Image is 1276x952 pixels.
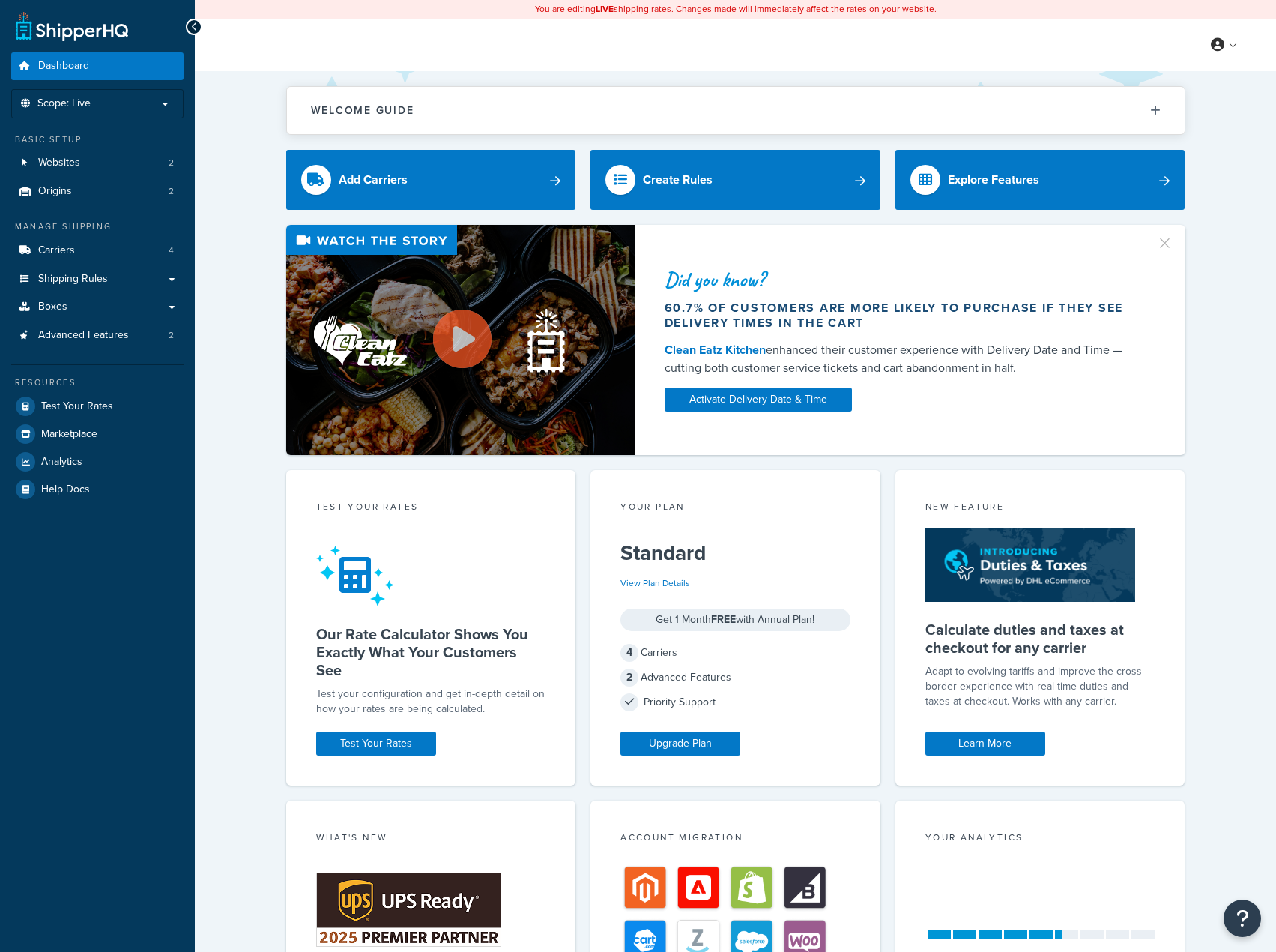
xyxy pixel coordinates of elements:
[11,237,184,265] li: Carriers
[287,87,1185,134] button: Welcome Guide
[620,642,850,663] div: Carriers
[620,576,690,590] a: View Plan Details
[11,448,184,475] a: Analytics
[169,185,174,198] span: 2
[620,667,850,688] div: Advanced Features
[38,60,89,73] span: Dashboard
[41,483,90,496] span: Help Docs
[590,150,880,210] a: Create Rules
[11,178,184,205] li: Origins
[169,329,174,342] span: 2
[11,149,184,177] a: Websites2
[316,687,546,717] div: Test your configuration and get in-depth detail on how your rates are being calculated.
[620,692,850,713] div: Priority Support
[316,625,546,679] h5: Our Rate Calculator Shows You Exactly What Your Customers See
[665,301,1138,331] div: 60.7% of customers are more likely to purchase if they see delivery times in the cart
[38,244,75,257] span: Carriers
[11,376,184,389] div: Resources
[11,322,184,349] a: Advanced Features2
[620,500,850,517] div: Your Plan
[620,831,850,848] div: Account Migration
[316,500,546,517] div: Test your rates
[41,428,97,441] span: Marketplace
[41,456,82,469] span: Analytics
[711,612,736,627] strong: FREE
[11,476,184,503] a: Help Docs
[665,388,852,412] a: Activate Delivery Date & Time
[1224,900,1261,937] button: Open Resource Center
[11,421,184,448] a: Marketplace
[11,133,184,146] div: Basic Setup
[169,244,174,257] span: 4
[925,621,1155,657] h5: Calculate duties and taxes at checkout for any carrier
[38,185,72,198] span: Origins
[620,609,850,631] div: Get 1 Month with Annual Plan!
[620,541,850,565] h5: Standard
[38,157,80,169] span: Websites
[41,400,113,413] span: Test Your Rates
[37,97,91,110] span: Scope: Live
[11,293,184,321] a: Boxes
[948,169,1039,190] div: Explore Features
[11,393,184,420] a: Test Your Rates
[925,831,1155,848] div: Your Analytics
[620,644,638,662] span: 4
[925,500,1155,517] div: New Feature
[286,150,576,210] a: Add Carriers
[925,732,1045,756] a: Learn More
[286,225,635,455] img: Video thumbnail
[11,149,184,177] li: Websites
[339,169,408,190] div: Add Carriers
[11,220,184,233] div: Manage Shipping
[620,669,638,687] span: 2
[925,664,1155,709] p: Adapt to evolving tariffs and improve the cross-border experience with real-time duties and taxes...
[169,157,174,169] span: 2
[38,329,129,342] span: Advanced Features
[316,732,436,756] a: Test Your Rates
[643,169,713,190] div: Create Rules
[38,273,108,286] span: Shipping Rules
[11,237,184,265] a: Carriers4
[38,301,67,313] span: Boxes
[665,269,1138,290] div: Did you know?
[316,831,546,848] div: What's New
[11,322,184,349] li: Advanced Features
[665,341,766,358] a: Clean Eatz Kitchen
[311,105,414,116] h2: Welcome Guide
[895,150,1185,210] a: Explore Features
[11,178,184,205] a: Origins2
[665,341,1138,377] div: enhanced their customer experience with Delivery Date and Time — cutting both customer service ti...
[596,2,614,16] b: LIVE
[11,52,184,80] a: Dashboard
[620,732,740,756] a: Upgrade Plan
[11,265,184,293] a: Shipping Rules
